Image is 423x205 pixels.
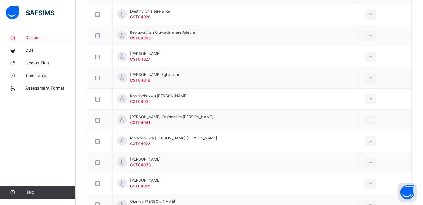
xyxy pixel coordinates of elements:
span: Help [25,189,75,196]
span: CSTC4041 [130,120,150,125]
span: Lesson Plan [25,60,76,66]
span: CBT [25,47,76,54]
span: Destiny Chiziterem Ike [130,9,170,14]
span: Kosisochukwu [PERSON_NAME] [130,93,187,99]
span: Assessment Format [25,85,76,91]
span: Time Table [25,73,76,79]
span: Classes [25,35,76,41]
span: CSTC4033 [130,162,151,167]
span: [PERSON_NAME] [130,156,161,162]
img: safsims [6,6,54,19]
span: CSTC4023 [130,141,151,146]
span: [PERSON_NAME] [130,51,161,56]
span: [PERSON_NAME] [130,178,161,183]
span: CSTC4019 [130,78,150,83]
span: CSTC4028 [130,15,150,19]
span: Ojonide [PERSON_NAME] [130,199,175,204]
span: CSTC4027 [130,57,150,61]
span: Ifeoluwakitan Oluwadamilare Adetifa [130,30,195,35]
button: Open asap [398,183,417,202]
span: [PERSON_NAME] Egbamuno [130,72,180,78]
span: CSTC4055 [130,184,150,188]
span: [PERSON_NAME] Kosisochim [PERSON_NAME] [130,114,213,120]
span: CSTC4005 [130,36,151,40]
span: Molayooluwa [PERSON_NAME] [PERSON_NAME] [130,135,217,141]
span: CSTC4032 [130,99,151,104]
